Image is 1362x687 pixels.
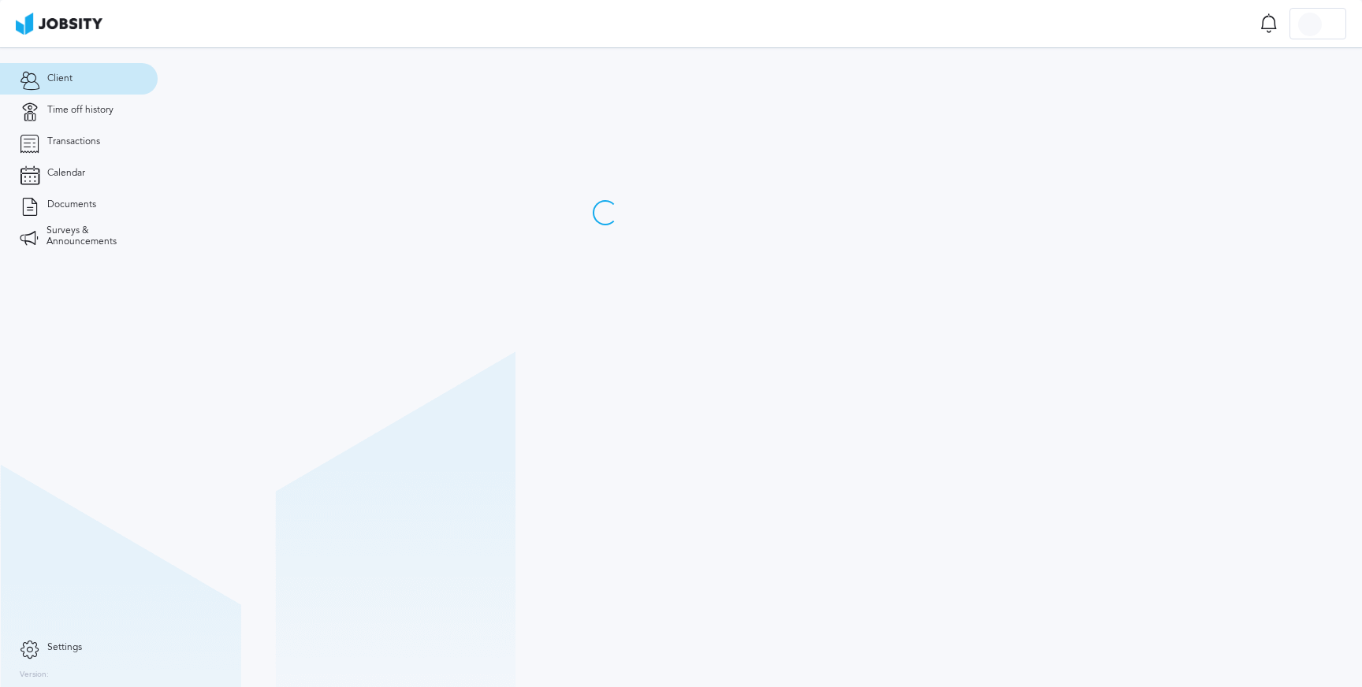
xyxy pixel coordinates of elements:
span: Surveys & Announcements [47,225,138,247]
span: Settings [47,642,82,653]
span: Client [47,73,73,84]
span: Transactions [47,136,100,147]
img: ab4bad089aa723f57921c736e9817d99.png [16,13,102,35]
span: Documents [47,199,96,210]
label: Version: [20,670,49,680]
span: Calendar [47,168,85,179]
span: Time off history [47,105,113,116]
